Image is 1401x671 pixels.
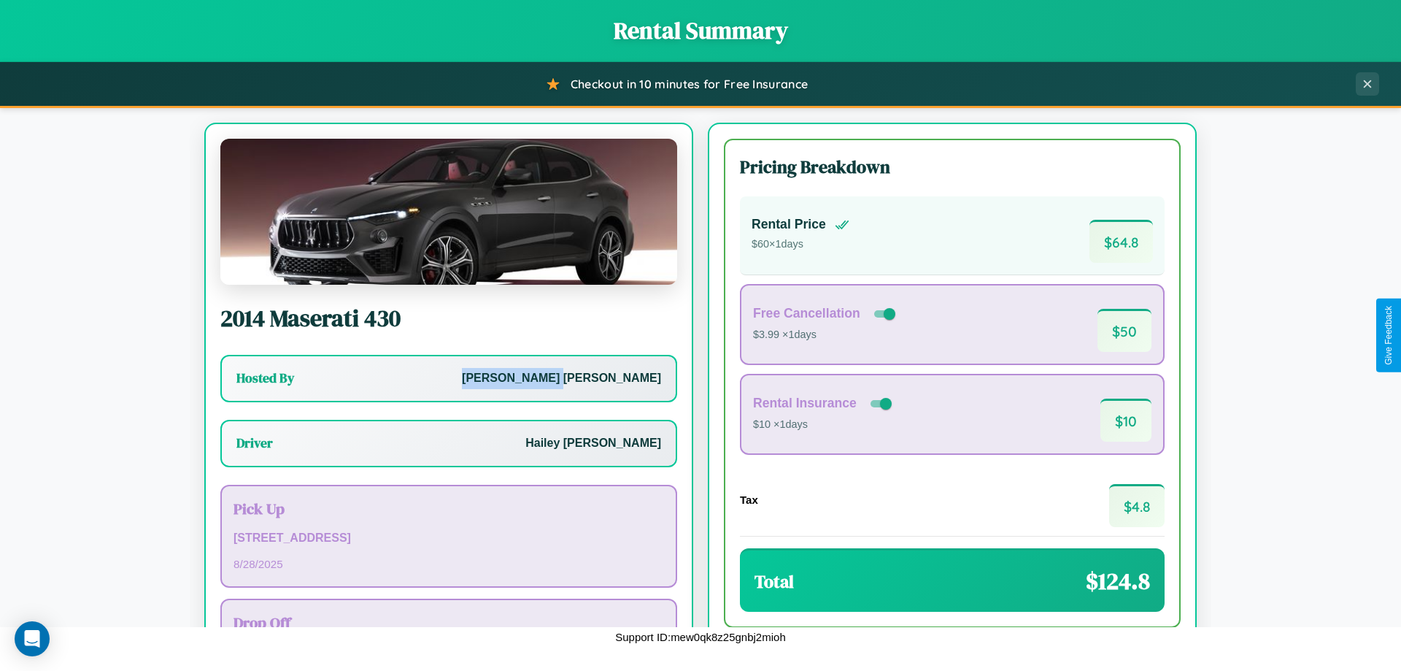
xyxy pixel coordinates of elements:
[1100,399,1151,442] span: $ 10
[462,368,661,389] p: [PERSON_NAME] [PERSON_NAME]
[233,498,664,519] h3: Pick Up
[752,217,826,232] h4: Rental Price
[1383,306,1394,365] div: Give Feedback
[571,77,808,91] span: Checkout in 10 minutes for Free Insurance
[754,570,794,594] h3: Total
[753,415,895,434] p: $10 × 1 days
[233,528,664,549] p: [STREET_ADDRESS]
[220,139,677,285] img: Maserati 430
[236,369,294,387] h3: Hosted By
[1086,565,1150,597] span: $ 124.8
[1097,309,1151,352] span: $ 50
[615,627,785,647] p: Support ID: mew0qk8z25gnbj2mioh
[525,433,661,454] p: Hailey [PERSON_NAME]
[752,235,849,254] p: $ 60 × 1 days
[220,302,677,334] h2: 2014 Maserati 430
[233,554,664,574] p: 8 / 28 / 2025
[1109,484,1165,527] span: $ 4.8
[236,434,273,452] h3: Driver
[233,612,664,633] h3: Drop Off
[753,326,898,345] p: $3.99 × 1 days
[740,155,1165,179] h3: Pricing Breakdown
[15,621,50,656] div: Open Intercom Messenger
[15,15,1386,47] h1: Rental Summary
[753,306,860,321] h4: Free Cancellation
[753,396,857,411] h4: Rental Insurance
[1089,220,1153,263] span: $ 64.8
[740,494,758,506] h4: Tax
